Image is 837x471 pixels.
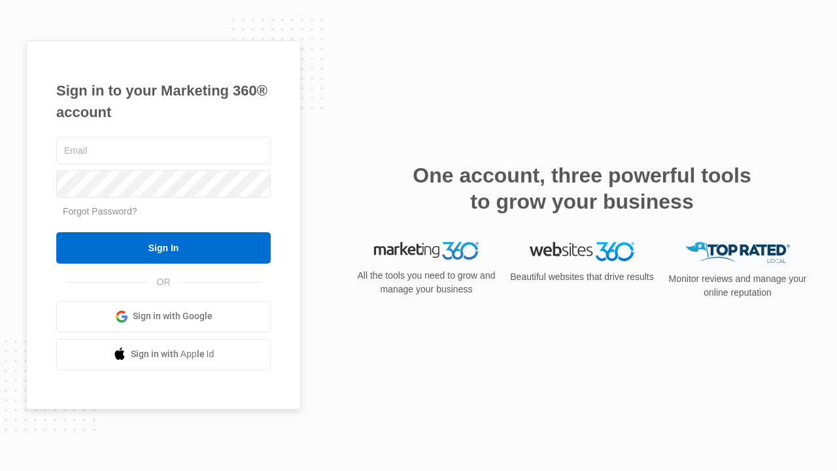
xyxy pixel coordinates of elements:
[131,347,214,361] span: Sign in with Apple Id
[685,242,790,264] img: Top Rated Local
[56,80,271,123] h1: Sign in to your Marketing 360® account
[509,270,655,284] p: Beautiful websites that drive results
[56,137,271,164] input: Email
[530,242,634,261] img: Websites 360
[56,232,271,264] input: Sign In
[664,272,811,300] p: Monitor reviews and manage your online reputation
[133,309,213,323] span: Sign in with Google
[63,206,137,217] a: Forgot Password?
[353,269,500,296] p: All the tools you need to grow and manage your business
[148,275,180,289] span: OR
[56,339,271,370] a: Sign in with Apple Id
[409,162,755,215] h2: One account, three powerful tools to grow your business
[56,301,271,332] a: Sign in with Google
[374,242,479,260] img: Marketing 360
